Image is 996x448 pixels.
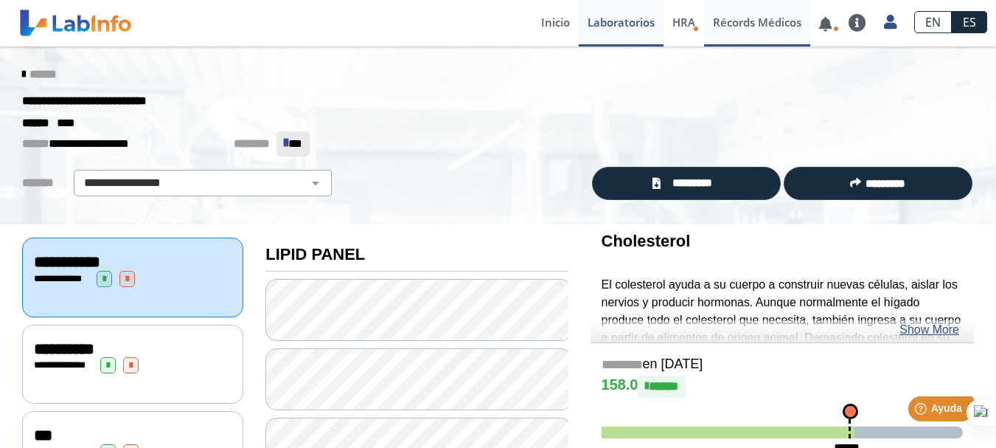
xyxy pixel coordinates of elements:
a: ES [952,11,987,33]
a: EN [914,11,952,33]
b: LIPID PANEL [265,245,365,263]
iframe: Help widget launcher [865,390,980,432]
a: Show More [899,321,959,339]
span: HRA [672,15,695,30]
h4: 158.0 [602,376,963,398]
h5: en [DATE] [602,356,963,373]
b: Cholesterol [602,232,691,250]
